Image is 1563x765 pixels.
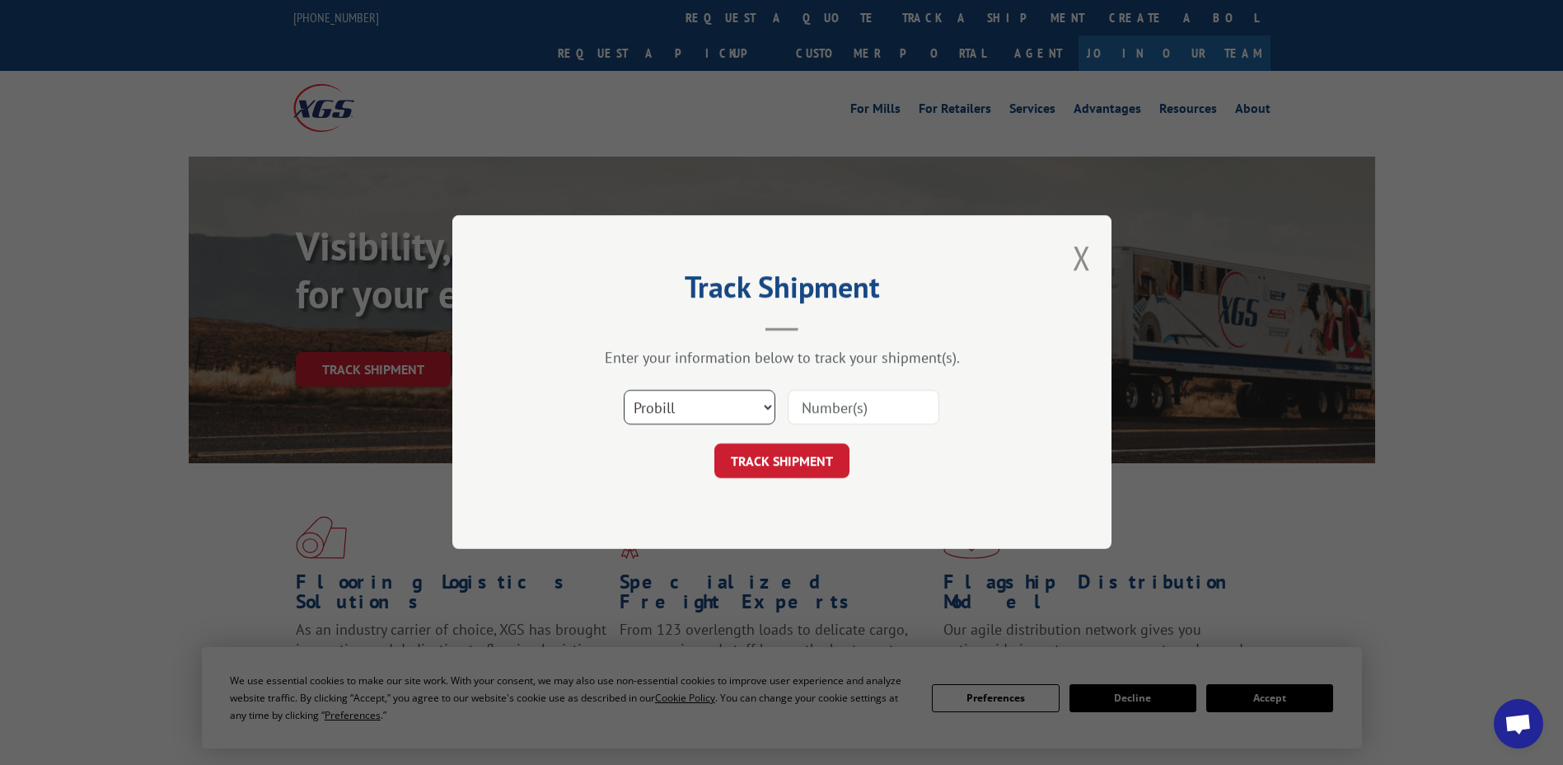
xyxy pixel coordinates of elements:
input: Number(s) [788,391,939,425]
button: TRACK SHIPMENT [714,444,849,479]
a: Open chat [1494,699,1543,749]
h2: Track Shipment [535,275,1029,307]
button: Close modal [1073,236,1091,279]
div: Enter your information below to track your shipment(s). [535,349,1029,368]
